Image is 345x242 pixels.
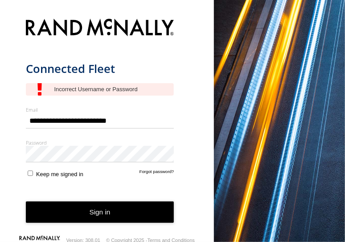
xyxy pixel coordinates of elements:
label: Password [26,139,174,146]
button: Sign in [26,202,174,223]
img: Rand McNally [26,17,174,40]
form: main [26,13,189,237]
label: Email [26,106,174,113]
span: Keep me signed in [36,171,83,177]
a: Forgot password? [140,169,174,177]
h1: Connected Fleet [26,61,174,76]
div: ViewPassword [152,149,161,158]
input: Keep me signed in [28,170,33,176]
